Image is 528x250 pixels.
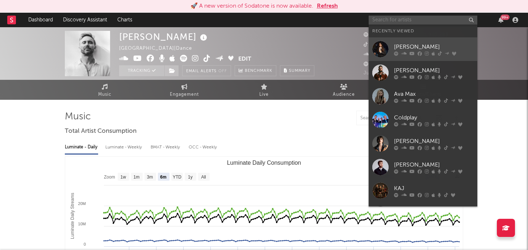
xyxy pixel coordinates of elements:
[394,184,474,193] div: KAJ
[364,42,397,47] span: 6,500,000
[394,160,474,169] div: [PERSON_NAME]
[144,80,224,100] a: Engagement
[65,141,98,153] div: Luminate - Daily
[317,2,338,11] button: Refresh
[189,141,218,153] div: OCC - Weekly
[369,132,477,155] a: [PERSON_NAME]
[280,65,314,76] button: Summary
[58,13,112,27] a: Discovery Assistant
[84,242,86,246] text: 0
[119,44,200,53] div: [GEOGRAPHIC_DATA] | Dance
[70,193,75,239] text: Luminate Daily Streams
[333,90,355,99] span: Audience
[369,37,477,61] a: [PERSON_NAME]
[151,141,181,153] div: BMAT - Weekly
[112,13,137,27] a: Charts
[369,202,477,226] a: Twenty One Pilots
[369,85,477,108] a: Ava Max
[498,17,503,23] button: 99+
[364,62,442,67] span: 77,151,435 Monthly Listeners
[190,2,313,11] div: 🚀 A new version of Sodatone is now available.
[78,222,86,226] text: 10M
[188,175,193,180] text: 1y
[235,65,276,76] a: Benchmark
[147,175,153,180] text: 3m
[104,175,115,180] text: Zoom
[364,71,406,75] span: Jump Score: 68.3
[98,90,112,99] span: Music
[173,175,181,180] text: YTD
[224,80,304,100] a: Live
[119,31,209,43] div: [PERSON_NAME]
[364,52,397,57] span: 2,566,368
[105,141,143,153] div: Luminate - Weekly
[245,67,272,75] span: Benchmark
[182,65,231,76] button: Email AlertsOff
[119,65,164,76] button: Tracking
[304,80,384,100] a: Audience
[238,55,251,64] button: Edit
[170,90,199,99] span: Engagement
[227,160,301,166] text: Luminate Daily Consumption
[394,113,474,122] div: Coldplay
[369,155,477,179] a: [PERSON_NAME]
[500,15,510,20] div: 99 +
[394,137,474,146] div: [PERSON_NAME]
[357,115,433,121] input: Search by song name or URL
[394,66,474,75] div: [PERSON_NAME]
[78,201,86,206] text: 20M
[259,90,269,99] span: Live
[369,108,477,132] a: Coldplay
[289,69,310,73] span: Summary
[65,127,137,136] span: Total Artist Consumption
[364,33,399,37] span: 27,074,402
[369,179,477,202] a: KAJ
[65,80,144,100] a: Music
[23,13,58,27] a: Dashboard
[369,61,477,85] a: [PERSON_NAME]
[218,69,227,73] em: Off
[372,27,474,36] div: Recently Viewed
[160,175,166,180] text: 6m
[134,175,140,180] text: 1m
[369,16,477,25] input: Search for artists
[201,175,206,180] text: All
[121,175,126,180] text: 1w
[394,42,474,51] div: [PERSON_NAME]
[394,90,474,98] div: Ava Max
